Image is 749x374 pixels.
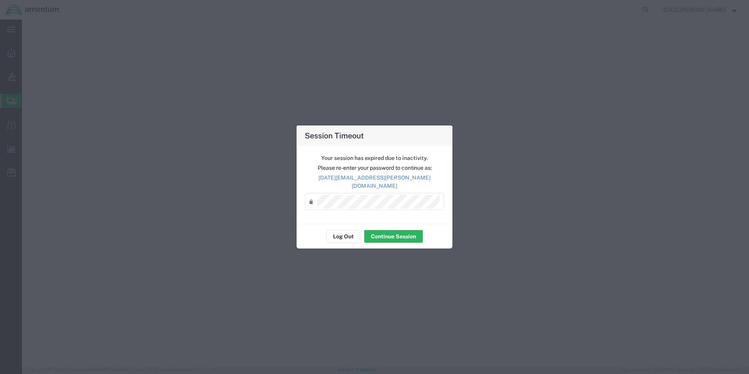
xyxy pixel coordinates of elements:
[364,230,423,243] button: Continue Session
[326,230,360,243] button: Log Out
[305,174,444,190] p: [DATE][EMAIL_ADDRESS][PERSON_NAME][DOMAIN_NAME]
[305,130,364,141] h4: Session Timeout
[305,154,444,162] p: Your session has expired due to inactivity.
[305,164,444,172] p: Please re-enter your password to continue as:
